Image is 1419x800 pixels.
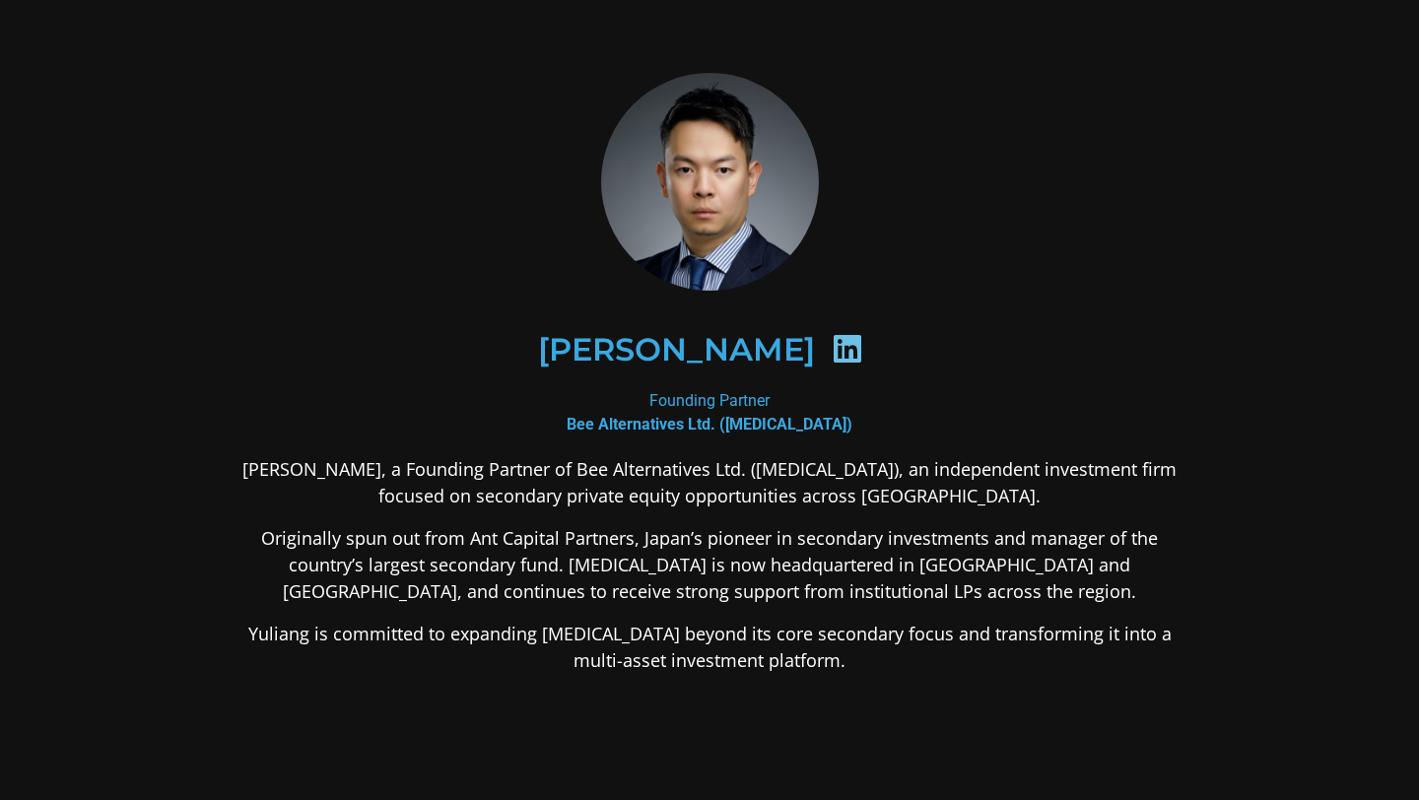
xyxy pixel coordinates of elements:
[231,525,1188,605] p: Originally spun out from Ant Capital Partners, Japan’s pioneer in secondary investments and manag...
[231,389,1188,436] div: Founding Partner
[231,456,1188,509] p: [PERSON_NAME], a Founding Partner of Bee Alternatives Ltd. ([MEDICAL_DATA]), an independent inves...
[231,621,1188,674] p: Yuliang is committed to expanding [MEDICAL_DATA] beyond its core secondary focus and transforming...
[567,415,852,433] b: Bee Alternatives Ltd. ([MEDICAL_DATA])
[538,334,815,366] h2: [PERSON_NAME]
